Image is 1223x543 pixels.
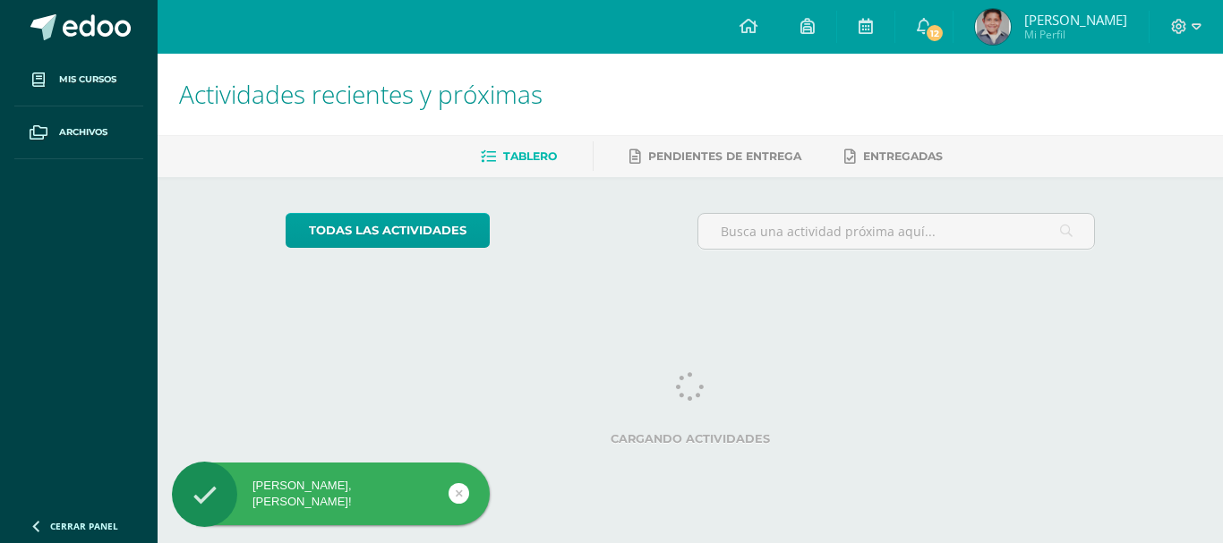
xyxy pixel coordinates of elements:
span: Actividades recientes y próximas [179,77,543,111]
span: Entregadas [863,149,943,163]
span: Pendientes de entrega [648,149,801,163]
span: [PERSON_NAME] [1024,11,1127,29]
a: Mis cursos [14,54,143,106]
span: 12 [924,23,944,43]
input: Busca una actividad próxima aquí... [698,214,1095,249]
a: Archivos [14,106,143,159]
a: Entregadas [844,142,943,171]
span: Tablero [503,149,557,163]
a: todas las Actividades [286,213,490,248]
a: Pendientes de entrega [629,142,801,171]
label: Cargando actividades [286,432,1096,445]
img: c22eef5e15fa7cb0b34353c312762fbd.png [975,9,1011,45]
span: Mi Perfil [1024,27,1127,42]
span: Archivos [59,125,107,140]
span: Cerrar panel [50,520,118,532]
span: Mis cursos [59,72,116,87]
a: Tablero [481,142,557,171]
div: [PERSON_NAME], [PERSON_NAME]! [172,478,490,510]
